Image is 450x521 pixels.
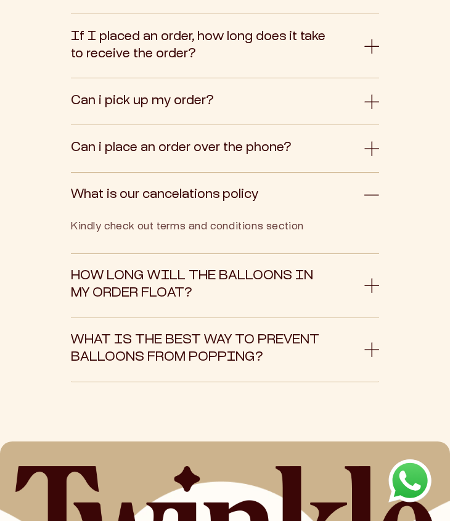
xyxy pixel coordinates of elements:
[71,326,379,373] button: WHAT IS THE BEST WAY TO PREVENT BALLOONS FROM POPPING?
[71,268,333,303] span: HOW LONG WILL THE BALLOONS IN MY ORDER FLOAT?
[71,332,333,367] span: WHAT IS THE BEST WAY TO PREVENT BALLOONS FROM POPPING?
[71,181,379,210] button: What is our cancelations policy
[71,87,379,117] button: Can i pick up my order?
[71,219,379,236] p: Kindly check out terms and conditions section
[71,187,333,204] span: What is our cancelations policy
[71,29,333,64] span: If I placed an order, how long does it take to receive the order?
[71,140,333,157] span: Can i place an order over the phone?
[71,262,379,309] button: HOW LONG WILL THE BALLOONS IN MY ORDER FLOAT?
[71,134,379,163] button: Can i place an order over the phone?
[71,23,379,70] button: If I placed an order, how long does it take to receive the order?
[71,93,333,110] span: Can i pick up my order?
